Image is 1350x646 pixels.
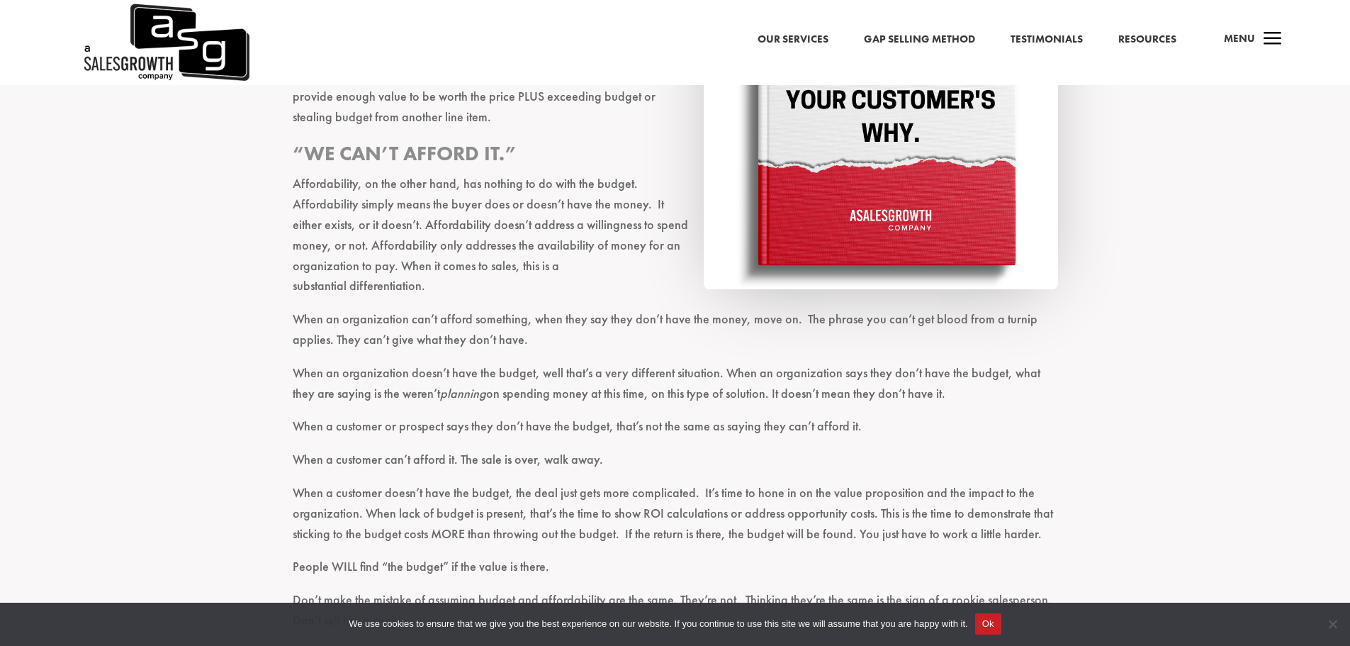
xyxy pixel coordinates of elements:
[293,450,1058,483] p: When a customer can’t afford it. The sale is over, walk away.
[293,46,1058,140] p: When a buyer doesn’t have the budget, if you want to get the sale, the solution not only has to p...
[1011,30,1083,49] a: Testimonials
[1118,30,1176,49] a: Resources
[758,30,828,49] a: Our Services
[1259,26,1287,54] span: a
[293,590,1058,644] p: Don’t make the mistake of assuming budget and affordability are the same. They’re not. Thinking t...
[293,483,1058,557] p: When a customer doesn’t have the budget, the deal just gets more complicated. It’s time to hone i...
[293,363,1058,417] p: When an organization doesn’t have the budget, well that’s a very different situation. When an org...
[975,613,1001,635] button: Ok
[293,416,1058,450] p: When a customer or prospect says they don’t have the budget, that’s not the same as saying they c...
[349,617,967,631] span: We use cookies to ensure that we give you the best experience on our website. If you continue to ...
[1224,31,1255,45] span: Menu
[440,385,486,401] em: planning
[293,557,1058,590] p: People WILL find “the budget” if the value is there.
[293,174,1058,309] p: Affordability, on the other hand, has nothing to do with the budget. Affordability simply means t...
[293,309,1058,363] p: When an organization can’t afford something, when they say they don’t have the money, move on. Th...
[864,30,975,49] a: Gap Selling Method
[293,140,1058,174] h3: “We can’t afford it.”
[1325,617,1339,631] span: No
